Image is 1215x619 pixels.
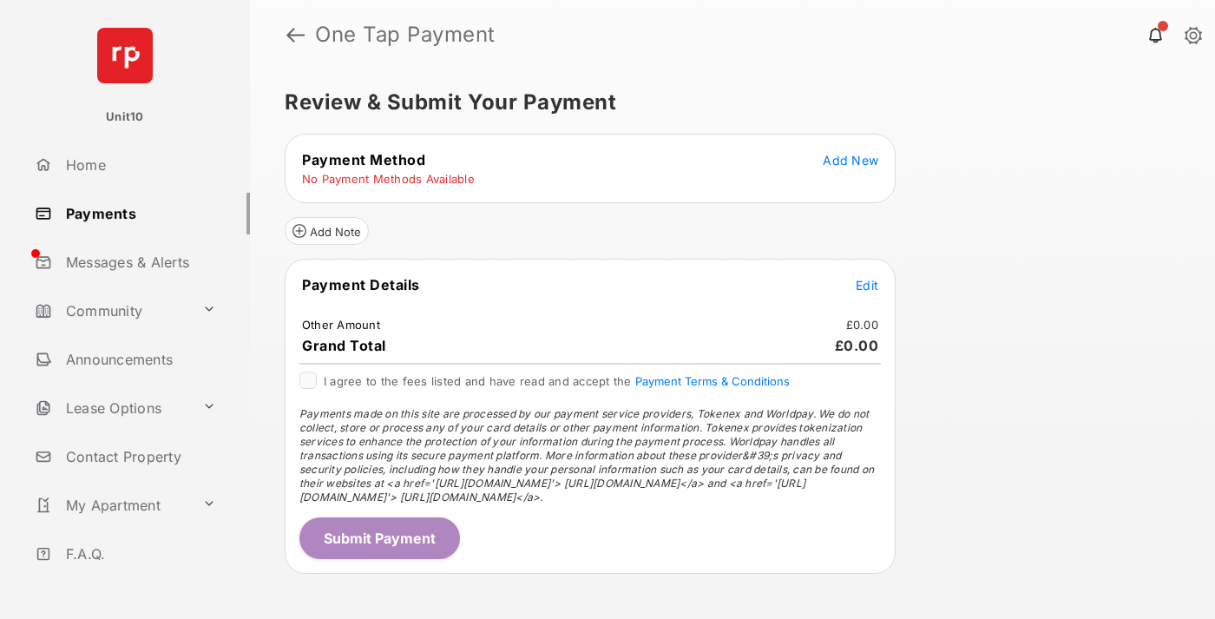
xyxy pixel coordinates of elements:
button: I agree to the fees listed and have read and accept the [635,374,790,388]
td: No Payment Methods Available [301,171,476,187]
button: Edit [856,276,878,293]
span: Payment Method [302,151,425,168]
a: Announcements [28,339,250,380]
td: £0.00 [845,317,879,333]
h5: Review & Submit Your Payment [285,92,1166,113]
span: Edit [856,278,878,293]
button: Add Note [285,217,369,245]
span: Add New [823,153,878,168]
a: Lease Options [28,387,195,429]
a: F.A.Q. [28,533,250,575]
a: Home [28,144,250,186]
button: Submit Payment [299,517,460,559]
a: Payments [28,193,250,234]
a: My Apartment [28,484,195,526]
span: Grand Total [302,337,386,354]
span: Payments made on this site are processed by our payment service providers, Tokenex and Worldpay. ... [299,407,874,504]
a: Messages & Alerts [28,241,250,283]
a: Contact Property [28,436,250,477]
a: Community [28,290,195,332]
p: Unit10 [106,109,144,126]
button: Add New [823,151,878,168]
span: £0.00 [835,337,879,354]
span: I agree to the fees listed and have read and accept the [324,374,790,388]
span: Payment Details [302,276,420,293]
td: Other Amount [301,317,381,333]
img: svg+xml;base64,PHN2ZyB4bWxucz0iaHR0cDovL3d3dy53My5vcmcvMjAwMC9zdmciIHdpZHRoPSI2NCIgaGVpZ2h0PSI2NC... [97,28,153,83]
strong: One Tap Payment [315,24,496,45]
